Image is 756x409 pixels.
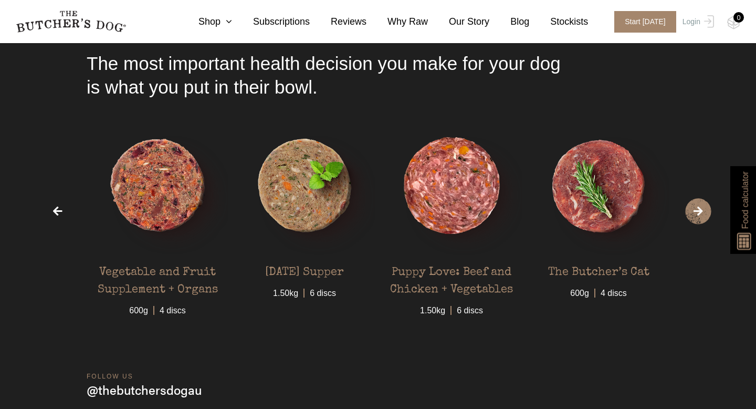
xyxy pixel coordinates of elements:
div: [DATE] Supper [265,257,344,282]
div: The Butcher’s Cat [548,257,649,282]
h3: thebutchersdogau [87,381,202,399]
img: TBD_Veg-Fruit-Sup-with-Organs-1.png [87,115,228,257]
a: Blog [489,15,529,29]
span: 1.50kg [268,282,303,300]
div: 0 [733,12,744,23]
img: TBD_Puppy-Love_Beef-Chicken-Veg.png [381,115,522,257]
div: Vegetable and Fruit Supplement + Organs [87,257,228,299]
a: Stockists [529,15,588,29]
a: Shop [177,15,232,29]
a: Why Raw [366,15,428,29]
a: Reviews [310,15,366,29]
a: Our Story [428,15,489,29]
img: TBD_Cart-Empty.png [727,16,740,29]
span: 600g [565,282,594,300]
a: Login [680,11,714,33]
div: The most important health decision you make for your dog is what you put in their bowl. [87,36,669,115]
img: TBD_Butchers-Cat-2.png [528,115,669,257]
span: 600g [124,299,153,317]
img: TBD_Sunday-Supper-1.png [234,115,375,257]
span: 6 discs [450,299,488,317]
span: 4 discs [153,299,191,317]
span: Previous [45,198,71,224]
span: Start [DATE] [614,11,676,33]
span: 6 discs [303,282,341,300]
span: Food calculator [739,171,751,229]
a: Subscriptions [232,15,310,29]
div: follow us [87,372,669,381]
div: Puppy Love: Beef and Chicken + Vegetables [381,257,522,299]
span: Next [685,198,711,224]
span: 4 discs [594,282,632,300]
span: 1.50kg [415,299,450,317]
a: Start [DATE] [604,11,680,33]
